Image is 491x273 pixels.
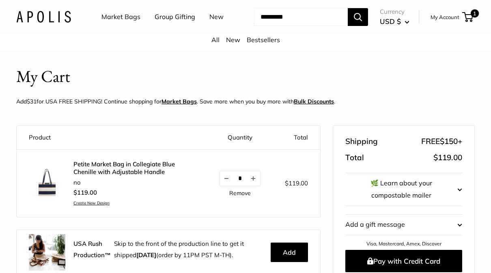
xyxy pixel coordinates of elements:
a: Create New Design [73,200,195,206]
span: $119.00 [433,153,462,162]
u: Bulk Discounts [294,98,334,105]
h1: My Cart [16,64,70,88]
th: Product [17,126,207,150]
th: Quantity [207,126,273,150]
a: Market Bags [101,11,140,23]
span: $119.00 [285,179,308,187]
span: $119.00 [73,189,97,196]
span: $31 [27,98,37,105]
a: New [226,36,240,44]
button: Decrease quantity by 1 [220,171,233,186]
a: My Account [431,12,459,22]
span: $150 [440,136,458,146]
button: 🌿 Learn about your compostable mailer [345,173,462,206]
a: Remove [229,190,251,196]
a: Petite Market Bag in Collegiate Blue Chenille with Adjustable Handle [73,160,195,176]
img: rush.jpg [29,234,65,271]
th: Total [273,126,320,150]
span: 1 [471,9,479,17]
p: Skip to the front of the production line to get it shipped (order by 11PM PST M-TH). [114,238,265,261]
strong: USA Rush Production™ [73,240,111,259]
span: FREE + [421,134,462,149]
a: Market Bags [162,98,197,105]
button: Add [271,243,308,262]
a: 1 [463,12,473,22]
button: Increase quantity by 1 [246,171,260,186]
input: Search... [254,8,348,26]
button: Pay with Credit Card [345,250,462,272]
p: Add for USA FREE SHIPPING! Continue shopping for . Save more when you buy more with . [16,96,335,107]
a: Group Gifting [155,11,195,23]
img: Apolis [16,11,71,23]
li: no [73,178,195,187]
a: All [211,36,220,44]
button: Add a gift message [345,215,462,235]
button: USD $ [380,15,409,28]
b: [DATE] [136,251,156,259]
a: New [209,11,224,23]
span: USD $ [380,17,401,26]
span: Total [345,150,364,165]
span: Shipping [345,134,378,149]
a: Bestsellers [247,36,280,44]
img: Petite Market Bag in Collegiate Blue Chenille with Adjustable Handle [29,164,65,200]
button: Search [348,8,368,26]
input: Quantity [233,175,246,182]
a: Visa, Mastercard, Amex, Discover [366,241,441,247]
span: Currency [380,6,409,17]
